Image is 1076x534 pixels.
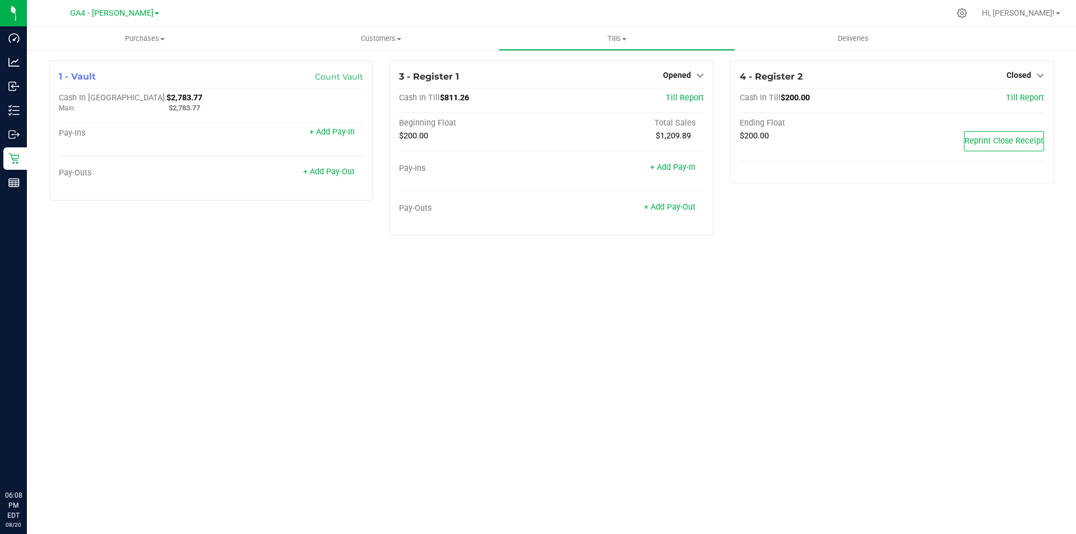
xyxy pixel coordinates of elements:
[59,71,96,82] span: 1 - Vault
[399,131,428,141] span: $200.00
[8,129,20,140] inline-svg: Outbound
[955,8,969,18] div: Manage settings
[169,104,200,112] span: $2,783.77
[982,8,1055,17] span: Hi, [PERSON_NAME]!
[499,27,735,50] a: Tills
[735,27,971,50] a: Deliveries
[59,128,211,138] div: Pay-Ins
[551,118,704,128] div: Total Sales
[27,34,263,44] span: Purchases
[59,93,166,103] span: Cash In [GEOGRAPHIC_DATA]:
[399,93,440,103] span: Cash In Till
[8,32,20,44] inline-svg: Dashboard
[650,162,695,172] a: + Add Pay-In
[1006,93,1044,103] a: Till Report
[263,34,498,44] span: Customers
[740,131,769,141] span: $200.00
[27,27,263,50] a: Purchases
[8,81,20,92] inline-svg: Inbound
[70,8,154,18] span: GA4 - [PERSON_NAME]
[666,93,704,103] a: Till Report
[315,72,363,82] a: Count Vault
[399,203,551,213] div: Pay-Outs
[964,131,1044,151] button: Reprint Close Receipt
[5,521,22,529] p: 08/20
[644,202,695,212] a: + Add Pay-Out
[8,153,20,164] inline-svg: Retail
[964,136,1043,146] span: Reprint Close Receipt
[8,177,20,188] inline-svg: Reports
[303,167,355,177] a: + Add Pay-Out
[740,71,803,82] span: 4 - Register 2
[399,164,551,174] div: Pay-Ins
[1007,71,1031,80] span: Closed
[309,127,355,137] a: + Add Pay-In
[499,34,734,44] span: Tills
[59,104,76,112] span: Main:
[59,168,211,178] div: Pay-Outs
[5,490,22,521] p: 06:08 PM EDT
[823,34,884,44] span: Deliveries
[740,93,781,103] span: Cash In Till
[399,118,551,128] div: Beginning Float
[781,93,810,103] span: $200.00
[440,93,469,103] span: $811.26
[11,444,45,478] iframe: Resource center
[663,71,691,80] span: Opened
[166,93,202,103] span: $2,783.77
[399,71,459,82] span: 3 - Register 1
[8,105,20,116] inline-svg: Inventory
[8,57,20,68] inline-svg: Analytics
[263,27,499,50] a: Customers
[740,118,892,128] div: Ending Float
[656,131,691,141] span: $1,209.89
